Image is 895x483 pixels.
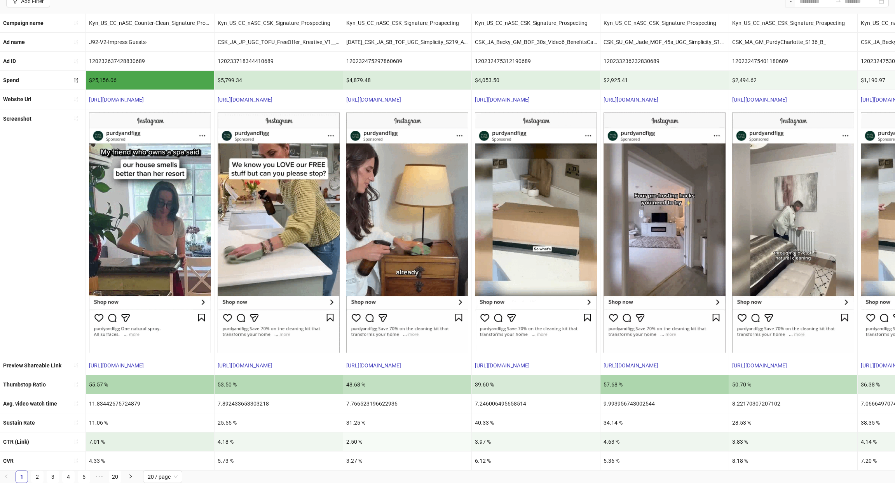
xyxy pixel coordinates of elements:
b: Ad ID [3,58,16,64]
a: [URL][DOMAIN_NAME] [604,362,658,369]
div: $4,879.48 [343,71,471,90]
span: sort-ascending [73,362,79,368]
span: sort-ascending [73,382,79,387]
div: 3.83 % [729,432,857,451]
div: 3.27 % [343,451,471,470]
b: Spend [3,77,19,83]
b: Website Url [3,96,31,102]
div: 8.22170307207102 [729,394,857,413]
div: [DATE]_CSK_JA_SB_TOF_UGC_Simplicity_S219_A_v1_ [343,33,471,51]
span: sort-ascending [73,439,79,444]
span: right [128,474,133,479]
div: Kyn_US_CC_nASC_Counter-Clean_Signature_Prospecting [86,14,214,32]
a: [URL][DOMAIN_NAME] [475,362,530,369]
div: Page Size [143,471,182,483]
div: 31.25 % [343,413,471,432]
a: [URL][DOMAIN_NAME] [346,97,401,103]
a: 1 [16,471,28,483]
a: [URL][DOMAIN_NAME] [475,97,530,103]
div: 48.68 % [343,375,471,394]
img: Screenshot 120232637428830689 [89,112,211,353]
a: 20 [109,471,121,483]
img: Screenshot 120232475401180689 [732,112,854,353]
span: sort-ascending [73,401,79,406]
div: J92-V2-Impress Guests- [86,33,214,51]
li: 3 [47,471,59,483]
li: Next Page [124,471,137,483]
div: 120233236232830689 [600,52,729,70]
div: $5,799.34 [215,71,343,90]
b: Preview Shareable Link [3,362,61,369]
li: 2 [31,471,44,483]
b: Campaign name [3,20,44,26]
div: 120232475401180689 [729,52,857,70]
div: 2.50 % [343,432,471,451]
a: [URL][DOMAIN_NAME] [346,362,401,369]
div: 120232475312190689 [472,52,600,70]
b: Screenshot [3,116,31,122]
li: 5 [78,471,90,483]
div: 53.50 % [215,375,343,394]
div: 50.70 % [729,375,857,394]
a: [URL][DOMAIN_NAME] [218,362,272,369]
div: 11.83442675724879 [86,394,214,413]
div: Kyn_US_CC_nASC_CSK_Signature_Prospecting [472,14,600,32]
div: 40.33 % [472,413,600,432]
li: 20 [109,471,121,483]
div: 7.766523196622936 [343,394,471,413]
div: 55.57 % [86,375,214,394]
div: 120232475297860689 [343,52,471,70]
div: CSK_JA_JP_UGC_TOFU_FreeOffer_Kreative_V1__Orig [215,33,343,51]
div: 120232637428830689 [86,52,214,70]
b: Thumbstop Ratio [3,381,46,388]
div: Kyn_US_CC_nASC_CSK_Signature_Prospecting [215,14,343,32]
a: [URL][DOMAIN_NAME] [218,97,272,103]
a: [URL][DOMAIN_NAME] [89,362,144,369]
div: 5.36 % [600,451,729,470]
div: 6.12 % [472,451,600,470]
div: $2,925.41 [600,71,729,90]
li: 4 [62,471,75,483]
a: 3 [47,471,59,483]
div: CSK_JA_Becky_GM_BOF_30s_Video6_BenefitsCallout_S1S1_C_ [472,33,600,51]
span: left [4,474,9,479]
li: 1 [16,471,28,483]
div: 3.97 % [472,432,600,451]
div: 120233718344410689 [215,52,343,70]
div: 4.63 % [600,432,729,451]
img: Screenshot 120233718344410689 [218,112,340,353]
b: Avg. video watch time [3,400,57,407]
div: $4,053.50 [472,71,600,90]
span: ••• [93,471,106,483]
div: 25.55 % [215,413,343,432]
b: CTR (Link) [3,439,29,445]
span: sort-ascending [73,116,79,121]
span: sort-ascending [73,58,79,64]
b: Ad name [3,39,25,45]
button: right [124,471,137,483]
span: 20 / page [148,471,178,483]
div: 34.14 % [600,413,729,432]
div: 28.53 % [729,413,857,432]
span: sort-ascending [73,39,79,45]
div: 7.892433653303218 [215,394,343,413]
img: Screenshot 120233236232830689 [604,112,726,353]
div: 57.68 % [600,375,729,394]
a: [URL][DOMAIN_NAME] [89,97,144,103]
div: 4.18 % [215,432,343,451]
li: Next 5 Pages [93,471,106,483]
span: sort-ascending [73,97,79,102]
span: sort-ascending [73,420,79,425]
img: Screenshot 120232475297860689 [346,112,468,353]
div: CSK_SU_GM_Jade_MOF_45s_UGC_Simplicity_S154_A_ [600,33,729,51]
div: Kyn_US_CC_nASC_CSK_Signature_Prospecting [600,14,729,32]
a: [URL][DOMAIN_NAME] [732,362,787,369]
div: Kyn_US_CC_nASC_CSK_Signature_Prospecting [729,14,857,32]
a: [URL][DOMAIN_NAME] [732,97,787,103]
div: $25,156.06 [86,71,214,90]
div: 9.993956743002544 [600,394,729,413]
div: 5.73 % [215,451,343,470]
div: $2,494.62 [729,71,857,90]
span: sort-ascending [73,20,79,26]
div: 39.60 % [472,375,600,394]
